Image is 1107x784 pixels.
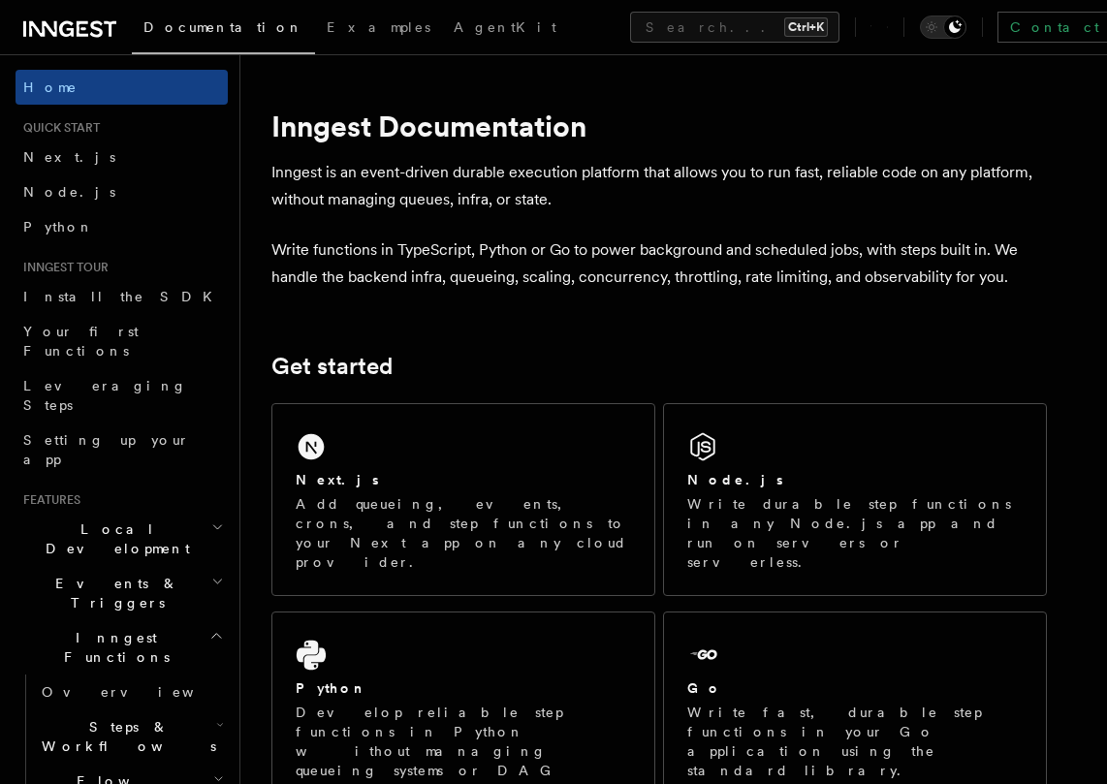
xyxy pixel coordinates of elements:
span: Events & Triggers [16,574,211,612]
button: Steps & Workflows [34,709,228,764]
p: Inngest is an event-driven durable execution platform that allows you to run fast, reliable code ... [271,159,1047,213]
kbd: Ctrl+K [784,17,828,37]
a: Next.jsAdd queueing, events, crons, and step functions to your Next app on any cloud provider. [271,403,655,596]
span: AgentKit [454,19,556,35]
span: Install the SDK [23,289,224,304]
p: Write durable step functions in any Node.js app and run on servers or serverless. [687,494,1023,572]
button: Toggle dark mode [920,16,966,39]
span: Leveraging Steps [23,378,187,413]
span: Setting up your app [23,432,190,467]
a: Python [16,209,228,244]
a: Install the SDK [16,279,228,314]
span: Documentation [143,19,303,35]
button: Events & Triggers [16,566,228,620]
span: Node.js [23,184,115,200]
a: Home [16,70,228,105]
a: Overview [34,674,228,709]
a: Setting up your app [16,423,228,477]
span: Examples [327,19,430,35]
span: Next.js [23,149,115,165]
button: Local Development [16,512,228,566]
p: Write fast, durable step functions in your Go application using the standard library. [687,703,1023,780]
a: Leveraging Steps [16,368,228,423]
h2: Node.js [687,470,783,489]
span: Overview [42,684,241,700]
a: Next.js [16,140,228,174]
a: Examples [315,6,442,52]
a: Documentation [132,6,315,54]
a: Node.jsWrite durable step functions in any Node.js app and run on servers or serverless. [663,403,1047,596]
h1: Inngest Documentation [271,109,1047,143]
button: Inngest Functions [16,620,228,674]
p: Add queueing, events, crons, and step functions to your Next app on any cloud provider. [296,494,631,572]
button: Search...Ctrl+K [630,12,839,43]
p: Write functions in TypeScript, Python or Go to power background and scheduled jobs, with steps bu... [271,236,1047,291]
a: AgentKit [442,6,568,52]
a: Get started [271,353,393,380]
a: Your first Functions [16,314,228,368]
h2: Python [296,678,367,698]
span: Home [23,78,78,97]
span: Steps & Workflows [34,717,216,756]
h2: Next.js [296,470,379,489]
span: Python [23,219,94,235]
span: Inngest tour [16,260,109,275]
span: Inngest Functions [16,628,209,667]
span: Your first Functions [23,324,139,359]
span: Local Development [16,519,211,558]
span: Quick start [16,120,100,136]
a: Node.js [16,174,228,209]
h2: Go [687,678,722,698]
span: Features [16,492,80,508]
